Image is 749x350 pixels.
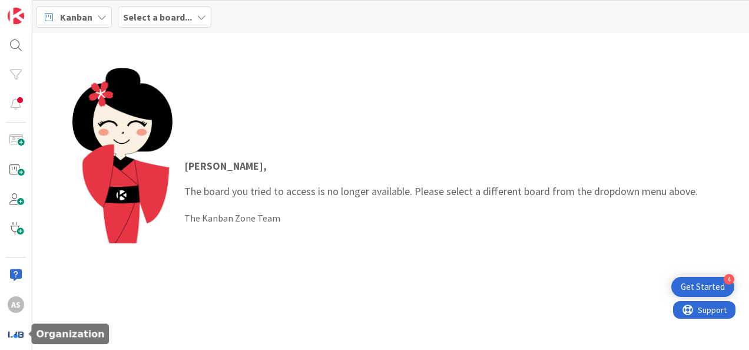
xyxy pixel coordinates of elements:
[36,328,104,339] h5: Organization
[60,10,92,24] span: Kanban
[681,281,725,293] div: Get Started
[184,211,698,225] div: The Kanban Zone Team
[8,296,24,313] div: AS
[8,326,24,342] img: avatar
[8,8,24,24] img: Visit kanbanzone.com
[184,159,267,173] strong: [PERSON_NAME] ,
[123,11,192,23] b: Select a board...
[671,277,734,297] div: Open Get Started checklist, remaining modules: 4
[184,158,698,199] p: The board you tried to access is no longer available. Please select a different board from the dr...
[724,274,734,285] div: 4
[25,2,54,16] span: Support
